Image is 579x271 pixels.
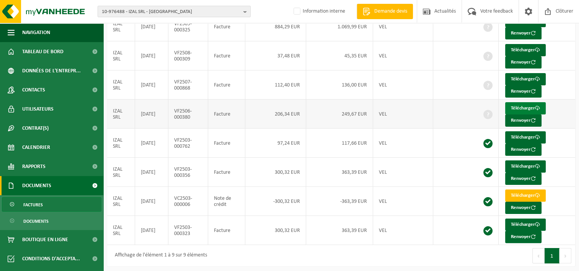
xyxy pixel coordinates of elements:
td: [DATE] [135,12,168,41]
td: [DATE] [135,41,168,70]
td: VEL [373,216,433,245]
td: VF2503-000356 [168,158,208,187]
td: Facture [208,100,245,129]
span: Navigation [22,23,50,42]
span: 10-976488 - IZAL SRL - [GEOGRAPHIC_DATA] [102,6,240,18]
td: [DATE] [135,216,168,245]
button: Next [559,248,571,263]
td: 112,40 EUR [245,70,306,100]
td: IZAL SRL [107,216,135,245]
button: Previous [532,248,545,263]
td: Facture [208,216,245,245]
a: Documents [2,214,101,228]
span: Demande devis [372,8,409,15]
button: Renvoyer [505,231,541,243]
button: 1 [545,248,559,263]
a: Télécharger [505,131,546,144]
td: [DATE] [135,70,168,100]
td: IZAL SRL [107,129,135,158]
td: [DATE] [135,158,168,187]
span: Utilisateurs [22,100,54,119]
td: VEL [373,12,433,41]
td: [DATE] [135,129,168,158]
td: VF2508-000309 [168,41,208,70]
td: VF2506-000380 [168,100,208,129]
td: [DATE] [135,100,168,129]
label: Information interne [292,6,345,17]
span: Contrat(s) [22,119,49,138]
td: Facture [208,41,245,70]
span: Boutique en ligne [22,230,68,249]
td: VF2503-000323 [168,216,208,245]
button: Renvoyer [505,202,541,214]
td: IZAL SRL [107,100,135,129]
td: Facture [208,70,245,100]
span: Données de l'entrepr... [22,61,81,80]
a: Télécharger [505,73,546,85]
td: 884,29 EUR [245,12,306,41]
span: Conditions d'accepta... [22,249,80,268]
td: 45,35 EUR [306,41,373,70]
td: IZAL SRL [107,158,135,187]
button: 10-976488 - IZAL SRL - [GEOGRAPHIC_DATA] [98,6,251,17]
a: Télécharger [505,44,546,56]
button: Renvoyer [505,173,541,185]
a: Demande devis [357,4,413,19]
span: Documents [22,176,51,195]
span: Factures [23,198,43,212]
button: Renvoyer [505,144,541,156]
td: 300,32 EUR [245,216,306,245]
div: Affichage de l'élément 1 à 9 sur 9 éléments [111,249,207,263]
td: IZAL SRL [107,187,135,216]
td: 97,24 EUR [245,129,306,158]
td: IZAL SRL [107,70,135,100]
td: 363,39 EUR [306,216,373,245]
td: Note de crédit [208,187,245,216]
td: Facture [208,129,245,158]
a: Télécharger [505,102,546,114]
span: Rapports [22,157,46,176]
a: Télécharger [505,160,546,173]
td: VF2509-000325 [168,12,208,41]
td: VEL [373,129,433,158]
td: VF2507-000868 [168,70,208,100]
td: 37,48 EUR [245,41,306,70]
td: VEL [373,158,433,187]
button: Renvoyer [505,56,541,69]
td: -300,32 EUR [245,187,306,216]
span: Tableau de bord [22,42,64,61]
td: IZAL SRL [107,12,135,41]
button: Renvoyer [505,27,541,39]
a: Télécharger [505,219,546,231]
button: Renvoyer [505,85,541,98]
td: [DATE] [135,187,168,216]
span: Contacts [22,80,45,100]
td: 117,66 EUR [306,129,373,158]
td: VF2503-000762 [168,129,208,158]
a: Factures [2,197,101,212]
td: VEL [373,70,433,100]
td: Facture [208,158,245,187]
td: 1.069,99 EUR [306,12,373,41]
td: VEL [373,100,433,129]
button: Renvoyer [505,114,541,127]
td: VEL [373,187,433,216]
td: 136,00 EUR [306,70,373,100]
span: Documents [23,214,49,229]
td: 300,32 EUR [245,158,306,187]
td: 249,67 EUR [306,100,373,129]
span: Calendrier [22,138,50,157]
td: VC2503-000006 [168,187,208,216]
td: 363,39 EUR [306,158,373,187]
td: VEL [373,41,433,70]
td: -363,39 EUR [306,187,373,216]
td: 206,34 EUR [245,100,306,129]
td: IZAL SRL [107,41,135,70]
a: Télécharger [505,189,546,202]
td: Facture [208,12,245,41]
